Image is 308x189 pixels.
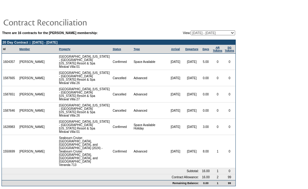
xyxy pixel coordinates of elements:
[212,119,223,135] td: 0
[58,102,111,119] td: [GEOGRAPHIC_DATA], [US_STATE] - [GEOGRAPHIC_DATA] [US_STATE] Resort & Spa Miraval Villa 26
[200,70,212,86] td: 0.00
[212,135,223,168] td: 1
[18,86,46,102] td: [PERSON_NAME]
[167,86,183,102] td: [DATE]
[132,54,167,70] td: Space Available
[59,48,70,51] a: Property
[2,102,18,119] td: 1587646
[113,48,121,51] a: Status
[132,119,167,135] td: Space Available Holiday
[18,102,46,119] td: [PERSON_NAME]
[58,86,111,102] td: [GEOGRAPHIC_DATA], [US_STATE] - [GEOGRAPHIC_DATA] [US_STATE] Resort & Spa Miraval Villa 27
[132,70,167,86] td: Advanced
[212,54,223,70] td: 0
[223,168,235,174] td: 0
[2,54,18,70] td: 1604357
[111,70,133,86] td: Cancelled
[213,46,222,52] a: ARTokens
[167,135,183,168] td: [DATE]
[58,70,111,86] td: [GEOGRAPHIC_DATA], [US_STATE] - [GEOGRAPHIC_DATA] [US_STATE] Resort & Spa Miraval Villa 26
[2,180,200,186] td: Remaining Balance:
[223,174,235,180] td: 99
[167,70,183,86] td: [DATE]
[2,40,235,45] td: 20 Day Contract :: [DATE] - [DATE]
[2,174,200,180] td: Contract Allowance:
[212,168,223,174] td: 1
[202,48,209,51] a: Days
[223,135,235,168] td: 0
[171,48,180,51] a: Arrival
[212,70,223,86] td: 0
[200,54,212,70] td: 5.00
[111,119,133,135] td: Confirmed
[18,70,46,86] td: [PERSON_NAME]
[200,174,212,180] td: 16.00
[2,168,200,174] td: Subtotal:
[223,119,235,135] td: 0
[212,174,223,180] td: 2
[223,102,235,119] td: 0
[225,46,234,52] a: SGTokens
[200,86,212,102] td: 0.00
[184,119,200,135] td: [DATE]
[2,31,98,35] b: There are 16 contracts for the [PERSON_NAME] membership:
[184,102,200,119] td: [DATE]
[3,16,126,28] img: pgTtlContractReconciliation.gif
[167,119,183,135] td: [DATE]
[200,102,212,119] td: 0.00
[184,70,200,86] td: [DATE]
[111,102,133,119] td: Cancelled
[184,86,200,102] td: [DATE]
[185,48,198,51] a: Departure
[2,86,18,102] td: 1587651
[212,102,223,119] td: 0
[223,86,235,102] td: 0
[111,86,133,102] td: Cancelled
[132,86,167,102] td: Advanced
[200,180,212,186] td: 0.00
[18,54,46,70] td: [PERSON_NAME]
[58,119,111,135] td: [GEOGRAPHIC_DATA], [US_STATE] - [GEOGRAPHIC_DATA] [US_STATE] Resort & Spa Miraval Villa 01
[153,30,235,35] td: View:
[132,135,167,168] td: Advanced
[184,54,200,70] td: [DATE]
[58,54,111,70] td: [GEOGRAPHIC_DATA], [US_STATE] - [GEOGRAPHIC_DATA] [US_STATE] Resort & Spa Miraval Villa 01
[200,168,212,174] td: 16.00
[212,180,223,186] td: 1
[167,102,183,119] td: [DATE]
[19,48,30,51] a: Member
[223,70,235,86] td: 0
[212,86,223,102] td: 0
[223,180,235,186] td: 99
[58,135,111,168] td: Seabourn Cruise: [GEOGRAPHIC_DATA], [GEOGRAPHIC_DATA], and [GEOGRAPHIC_DATA] (2024) - Seabourn Cr...
[132,102,167,119] td: Advanced
[223,54,235,70] td: 0
[2,70,18,86] td: 1587665
[111,54,133,70] td: Confirmed
[2,119,18,135] td: 1628983
[200,135,212,168] td: 8.00
[184,135,200,168] td: [DATE]
[111,135,133,168] td: Confirmed
[167,54,183,70] td: [DATE]
[200,119,212,135] td: 3.00
[18,119,46,135] td: [PERSON_NAME]
[2,45,18,54] td: Id
[18,135,46,168] td: [PERSON_NAME]
[133,48,140,51] a: Type
[2,135,18,168] td: 1550699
